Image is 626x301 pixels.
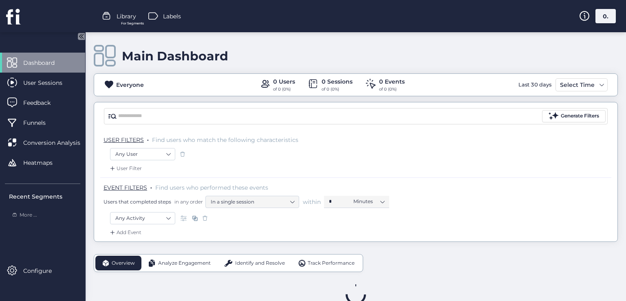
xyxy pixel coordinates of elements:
span: Dashboard [23,58,67,67]
span: More ... [20,211,37,219]
div: 0. [595,9,616,23]
nz-select-item: Any User [115,148,170,160]
span: Overview [112,259,135,267]
div: Everyone [116,80,144,89]
span: Analyze Engagement [158,259,211,267]
div: Recent Segments [9,192,80,201]
div: Add Event [108,228,141,237]
button: Generate Filters [542,110,606,122]
nz-select-item: In a single session [211,196,294,208]
span: . [150,182,152,190]
div: Generate Filters [561,112,599,120]
div: Last 30 days [516,78,553,91]
span: For Segments [121,21,144,26]
span: within [303,198,321,206]
div: of 0 (0%) [322,86,353,93]
div: of 0 (0%) [273,86,295,93]
span: Users that completed steps [104,198,171,205]
div: of 0 (0%) [379,86,405,93]
div: User Filter [108,164,142,173]
span: Find users who performed these events [155,184,268,191]
span: Track Performance [308,259,355,267]
span: Configure [23,266,64,275]
span: Conversion Analysis [23,138,93,147]
div: 0 Events [379,77,405,86]
span: Feedback [23,98,63,107]
span: EVENT FILTERS [104,184,147,191]
span: Library [117,12,136,21]
span: Funnels [23,118,58,127]
div: 0 Sessions [322,77,353,86]
span: Identify and Resolve [235,259,285,267]
nz-select-item: Minutes [353,195,384,208]
span: USER FILTERS [104,136,144,144]
span: in any order [173,198,203,205]
div: Main Dashboard [122,49,228,64]
div: Select Time [558,80,597,90]
span: Heatmaps [23,158,65,167]
span: User Sessions [23,78,75,87]
span: Labels [163,12,181,21]
nz-select-item: Any Activity [115,212,170,224]
div: 0 Users [273,77,295,86]
span: Find users who match the following characteristics [152,136,298,144]
span: . [147,135,149,143]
